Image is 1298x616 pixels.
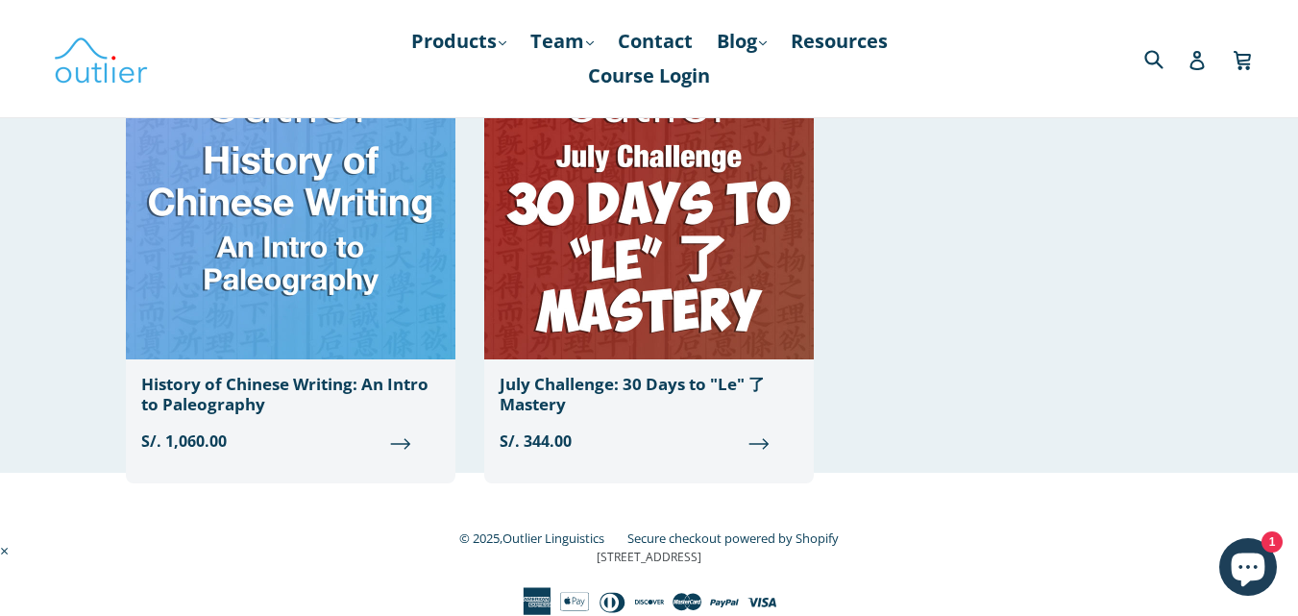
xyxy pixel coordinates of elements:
[500,430,798,453] span: S/. 344.00
[781,24,897,59] a: Resources
[578,59,720,93] a: Course Login
[53,31,149,86] img: Outlier Linguistics
[126,28,455,359] img: History of Chinese Writing: An Intro to Paleography
[521,24,603,59] a: Team
[1213,538,1283,601] inbox-online-store-chat: Shopify online store chat
[459,530,624,547] small: © 2025,
[502,530,604,547] a: Outlier Linguistics
[484,28,814,359] img: July Challenge: 30 Days to
[627,530,839,547] a: Secure checkout powered by Shopify
[141,430,440,453] span: S/. 1,060.00
[484,28,814,468] a: July Challenge: 30 Days to "Le" 了 Mastery S/. 344.00
[1139,38,1192,78] input: Search
[402,24,516,59] a: Products
[141,375,440,414] div: History of Chinese Writing: An Intro to Paleography
[500,375,798,414] div: July Challenge: 30 Days to "Le" 了 Mastery
[126,549,1173,566] p: [STREET_ADDRESS]
[608,24,702,59] a: Contact
[126,28,455,468] a: History of Chinese Writing: An Intro to Paleography S/. 1,060.00
[707,24,776,59] a: Blog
